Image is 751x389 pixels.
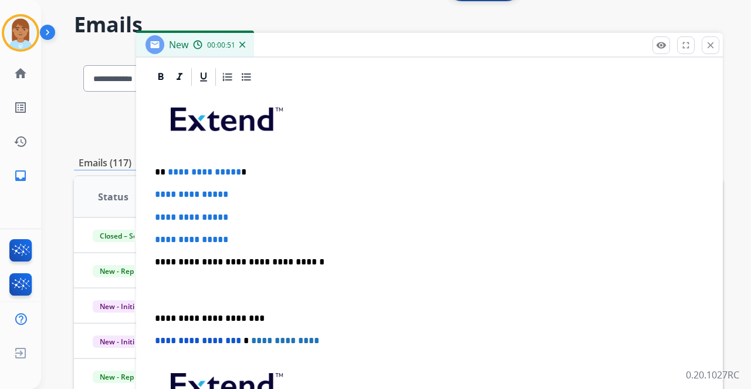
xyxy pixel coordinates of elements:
p: Emails (117) [74,156,136,170]
div: Ordered List [219,68,236,86]
mat-icon: list_alt [13,100,28,115]
span: Status [98,190,128,204]
span: New - Reply [93,265,146,277]
div: Bold [152,68,170,86]
div: Bullet List [238,68,255,86]
mat-icon: home [13,66,28,81]
span: New - Initial [93,336,147,348]
mat-icon: fullscreen [681,40,691,51]
div: Underline [195,68,212,86]
div: Italic [171,68,188,86]
mat-icon: history [13,135,28,149]
mat-icon: inbox [13,169,28,183]
mat-icon: close [705,40,716,51]
img: avatar [4,16,37,49]
span: 00:00:51 [207,41,235,50]
mat-icon: remove_red_eye [656,40,667,51]
span: New - Reply [93,371,146,383]
span: Closed – Solved [93,230,158,242]
span: New [169,38,188,51]
p: 0.20.1027RC [686,368,739,382]
span: New - Initial [93,300,147,313]
h2: Emails [74,13,723,36]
